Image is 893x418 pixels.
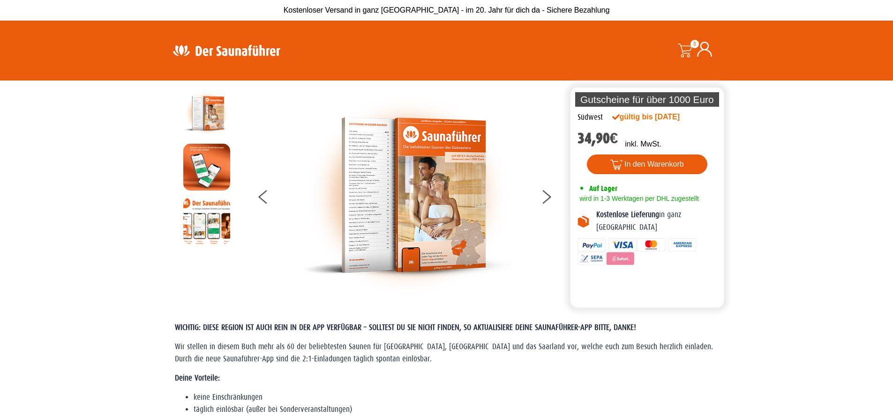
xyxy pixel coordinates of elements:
[589,184,617,193] span: Auf Lager
[690,40,699,48] span: 0
[175,342,713,363] span: Wir stellen in diesem Buch mehr als 60 der beliebtesten Saunen für [GEOGRAPHIC_DATA], [GEOGRAPHIC...
[194,391,719,403] li: keine Einschränkungen
[194,403,719,416] li: täglich einlösbar (außer bei Sonderveranstaltungen)
[175,374,220,382] strong: Deine Vorteile:
[302,90,513,301] img: der-saunafuehrer-2025-suedwest
[625,139,661,150] p: inkl. MwSt.
[284,6,610,14] span: Kostenloser Versand in ganz [GEOGRAPHIC_DATA] - im 20. Jahr für dich da - Sichere Bezahlung
[596,209,717,234] p: in ganz [GEOGRAPHIC_DATA]
[575,92,720,107] p: Gutscheine für über 1000 Euro
[175,323,636,332] span: WICHTIG: DIESE REGION IST AUCH REIN IN DER APP VERFÜGBAR – SOLLTEST DU SIE NICHT FINDEN, SO AKTUA...
[578,111,603,124] div: Südwest
[183,198,230,244] img: Anleitung7tn
[610,130,618,147] span: €
[612,111,700,123] div: gültig bis [DATE]
[578,130,618,147] bdi: 34,90
[596,210,659,219] b: Kostenlose Lieferung
[183,144,230,191] img: MOCKUP-iPhone_regional
[183,90,230,137] img: der-saunafuehrer-2025-suedwest
[587,154,707,174] button: In den Warenkorb
[578,195,699,202] span: wird in 1-3 Werktagen per DHL zugestellt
